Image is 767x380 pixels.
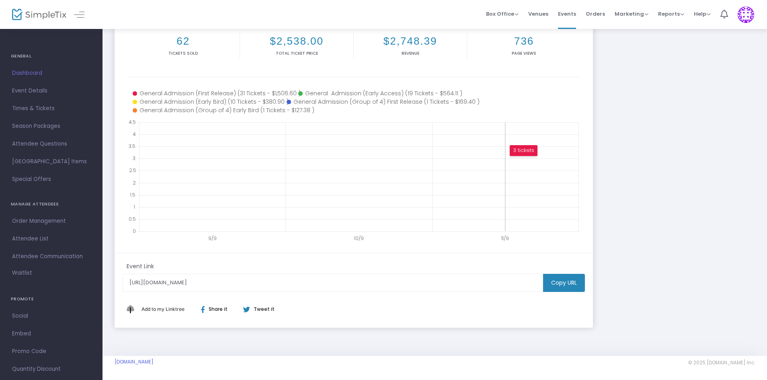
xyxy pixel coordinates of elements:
h2: 62 [128,35,238,47]
text: 3.5 [129,143,135,150]
h4: PROMOTE [11,291,92,307]
p: Revenue [355,50,465,56]
text: 2 [133,179,136,186]
span: Help [694,10,711,18]
p: Total Ticket Price [242,50,351,56]
text: 11/9 [501,235,509,242]
span: Promo Code [12,346,90,357]
a: [DOMAIN_NAME] [115,359,154,365]
span: Orders [586,4,605,24]
span: Social [12,311,90,321]
span: Embed [12,329,90,339]
m-panel-subtitle: Event Link [127,262,154,271]
button: Add This to My Linktree [139,300,187,319]
text: 4 [133,131,136,138]
m-button: Copy URL [543,274,585,292]
h2: $2,538.00 [242,35,351,47]
span: Quantity Discount [12,364,90,374]
span: Box Office [486,10,519,18]
div: Share it [193,306,243,313]
text: 4.5 [129,119,136,125]
span: Attendee Questions [12,139,90,149]
span: Special Offers [12,174,90,185]
h2: 736 [469,35,579,47]
span: © 2025 [DOMAIN_NAME] Inc. [688,359,755,366]
p: Tickets sold [128,50,238,56]
span: Season Packages [12,121,90,131]
div: 3 tickets [510,145,537,156]
span: Waitlist [12,269,32,277]
div: Tweet it [235,306,279,313]
text: 2.5 [129,167,136,174]
span: Times & Tickets [12,103,90,114]
img: linktree [127,305,139,313]
span: Dashboard [12,68,90,78]
span: Venues [528,4,548,24]
h2: $2,748.39 [355,35,465,47]
text: 9/9 [208,235,217,242]
text: 0.5 [129,215,136,222]
span: Events [558,4,576,24]
text: 3 [133,155,135,162]
text: 1 [133,203,135,210]
span: Marketing [615,10,648,18]
text: 1.5 [130,191,135,198]
span: Add to my Linktree [142,306,185,312]
text: 10/9 [354,235,364,242]
span: Reports [658,10,684,18]
span: [GEOGRAPHIC_DATA] Items [12,156,90,167]
h4: GENERAL [11,48,92,64]
p: Page Views [469,50,579,56]
span: Attendee Communication [12,251,90,262]
text: 0 [133,228,136,234]
span: Order Management [12,216,90,226]
span: Event Details [12,86,90,96]
span: Attendee List [12,234,90,244]
h4: MANAGE ATTENDEES [11,196,92,212]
